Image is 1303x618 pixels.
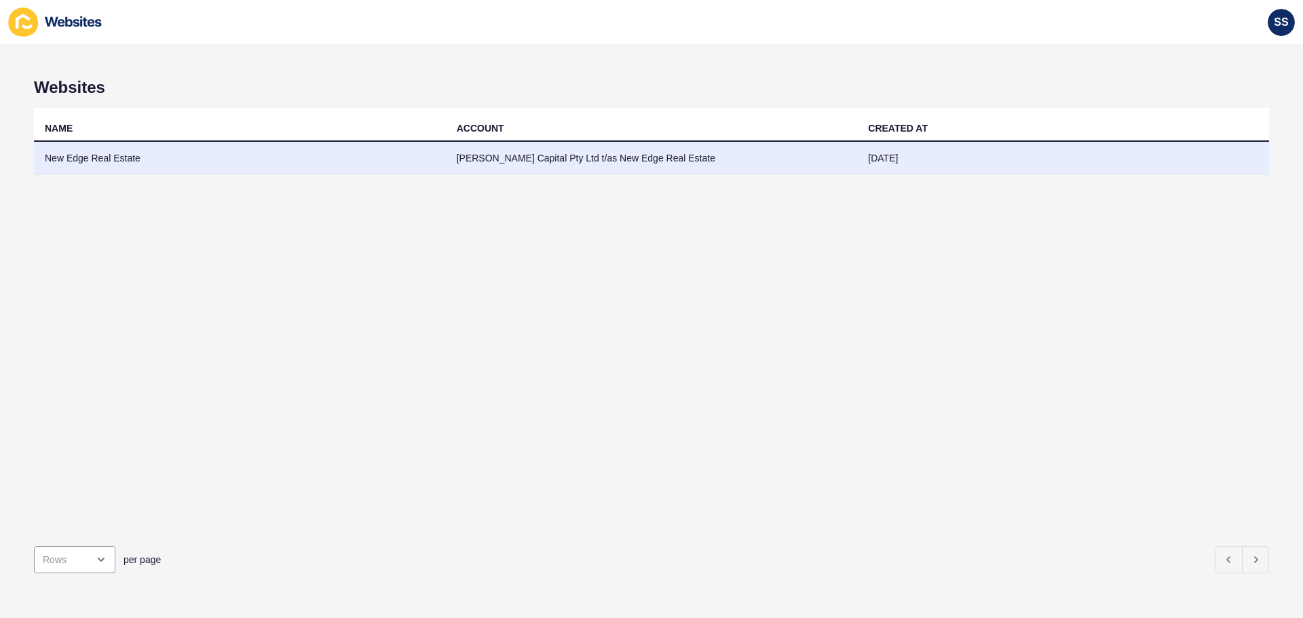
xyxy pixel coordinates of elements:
td: [DATE] [857,142,1269,175]
div: CREATED AT [868,121,928,135]
div: ACCOUNT [457,121,504,135]
td: [PERSON_NAME] Capital Pty Ltd t/as New Edge Real Estate [446,142,858,175]
h1: Websites [34,78,1269,97]
span: SS [1274,16,1288,29]
div: open menu [34,546,115,573]
span: per page [124,553,161,566]
div: NAME [45,121,73,135]
td: New Edge Real Estate [34,142,446,175]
